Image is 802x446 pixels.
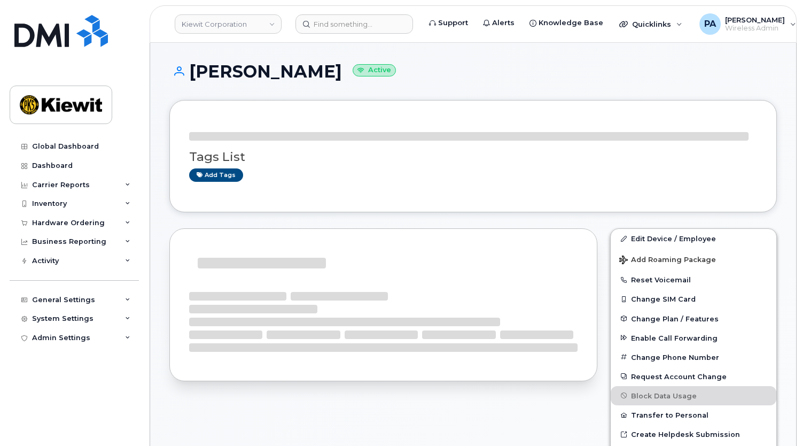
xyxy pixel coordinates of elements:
button: Reset Voicemail [611,270,776,289]
h3: Tags List [189,150,757,164]
span: Change Plan / Features [631,314,719,322]
a: Edit Device / Employee [611,229,776,248]
button: Block Data Usage [611,386,776,405]
h1: [PERSON_NAME] [169,62,777,81]
button: Change SIM Card [611,289,776,309]
button: Add Roaming Package [611,248,776,270]
button: Change Plan / Features [611,309,776,328]
button: Enable Call Forwarding [611,328,776,348]
small: Active [353,64,396,76]
button: Transfer to Personal [611,405,776,425]
a: Add tags [189,168,243,182]
span: Add Roaming Package [619,256,716,266]
a: Create Helpdesk Submission [611,425,776,444]
span: Enable Call Forwarding [631,334,718,342]
button: Request Account Change [611,367,776,386]
button: Change Phone Number [611,348,776,367]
